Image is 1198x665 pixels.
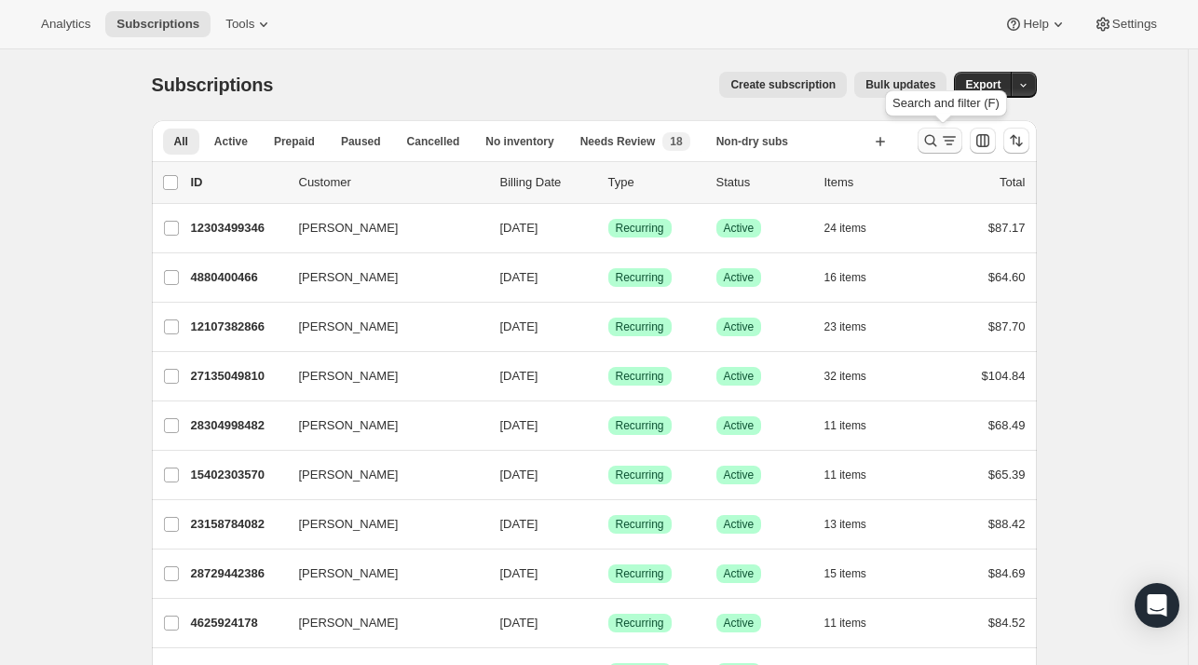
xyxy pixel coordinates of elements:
div: IDCustomerBilling DateTypeStatusItemsTotal [191,173,1026,192]
span: Recurring [616,319,664,334]
span: [PERSON_NAME] [299,318,399,336]
span: [DATE] [500,566,538,580]
div: Type [608,173,701,192]
span: Recurring [616,616,664,631]
span: $84.52 [988,616,1026,630]
span: No inventory [485,134,553,149]
span: 11 items [824,468,866,482]
div: 4625924178[PERSON_NAME][DATE]SuccessRecurringSuccessActive11 items$84.52 [191,610,1026,636]
div: 12107382866[PERSON_NAME][DATE]SuccessRecurringSuccessActive23 items$87.70 [191,314,1026,340]
span: Paused [341,134,381,149]
span: $88.42 [988,517,1026,531]
p: Status [716,173,810,192]
button: 11 items [824,413,887,439]
button: [PERSON_NAME] [288,263,474,292]
span: [DATE] [500,270,538,284]
div: 27135049810[PERSON_NAME][DATE]SuccessRecurringSuccessActive32 items$104.84 [191,363,1026,389]
p: 12107382866 [191,318,284,336]
span: Active [214,134,248,149]
p: 15402303570 [191,466,284,484]
button: [PERSON_NAME] [288,312,474,342]
p: 28729442386 [191,564,284,583]
button: 24 items [824,215,887,241]
span: 11 items [824,418,866,433]
span: [PERSON_NAME] [299,416,399,435]
div: 12303499346[PERSON_NAME][DATE]SuccessRecurringSuccessActive24 items$87.17 [191,215,1026,241]
button: Sort the results [1003,128,1029,154]
span: Help [1023,17,1048,32]
div: 28304998482[PERSON_NAME][DATE]SuccessRecurringSuccessActive11 items$68.49 [191,413,1026,439]
span: Active [724,369,755,384]
span: [DATE] [500,616,538,630]
span: Recurring [616,270,664,285]
span: [DATE] [500,221,538,235]
div: Open Intercom Messenger [1135,583,1179,628]
span: Recurring [616,418,664,433]
span: 32 items [824,369,866,384]
button: Subscriptions [105,11,211,37]
span: [PERSON_NAME] [299,614,399,632]
span: Bulk updates [865,77,935,92]
span: [DATE] [500,418,538,432]
span: Active [724,566,755,581]
button: [PERSON_NAME] [288,411,474,441]
div: Items [824,173,918,192]
span: Active [724,468,755,482]
span: Subscriptions [152,75,274,95]
button: Create new view [865,129,895,155]
span: Active [724,270,755,285]
p: 28304998482 [191,416,284,435]
span: 16 items [824,270,866,285]
span: 24 items [824,221,866,236]
span: Create subscription [730,77,836,92]
span: $84.69 [988,566,1026,580]
span: Tools [225,17,254,32]
span: [DATE] [500,369,538,383]
span: Recurring [616,517,664,532]
span: Recurring [616,468,664,482]
button: Settings [1082,11,1168,37]
span: Recurring [616,566,664,581]
button: [PERSON_NAME] [288,608,474,638]
span: $68.49 [988,418,1026,432]
button: Export [954,72,1012,98]
button: Create subscription [719,72,847,98]
span: All [174,134,188,149]
span: Active [724,319,755,334]
button: 11 items [824,462,887,488]
button: [PERSON_NAME] [288,213,474,243]
span: $87.17 [988,221,1026,235]
div: 23158784082[PERSON_NAME][DATE]SuccessRecurringSuccessActive13 items$88.42 [191,511,1026,537]
span: [PERSON_NAME] [299,367,399,386]
button: 15 items [824,561,887,587]
span: 15 items [824,566,866,581]
p: Billing Date [500,173,593,192]
span: Export [965,77,1001,92]
span: [DATE] [500,468,538,482]
button: 11 items [824,610,887,636]
button: 32 items [824,363,887,389]
span: Recurring [616,221,664,236]
span: 23 items [824,319,866,334]
span: [PERSON_NAME] [299,515,399,534]
span: $104.84 [982,369,1026,383]
button: Search and filter results [918,128,962,154]
span: $65.39 [988,468,1026,482]
span: [PERSON_NAME] [299,268,399,287]
p: 23158784082 [191,515,284,534]
p: Customer [299,173,485,192]
span: [DATE] [500,517,538,531]
div: 28729442386[PERSON_NAME][DATE]SuccessRecurringSuccessActive15 items$84.69 [191,561,1026,587]
span: $64.60 [988,270,1026,284]
button: 13 items [824,511,887,537]
span: Prepaid [274,134,315,149]
button: [PERSON_NAME] [288,361,474,391]
span: [PERSON_NAME] [299,466,399,484]
span: Recurring [616,369,664,384]
span: [DATE] [500,319,538,333]
p: 4880400466 [191,268,284,287]
p: 4625924178 [191,614,284,632]
button: Analytics [30,11,102,37]
button: Bulk updates [854,72,946,98]
span: Active [724,616,755,631]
